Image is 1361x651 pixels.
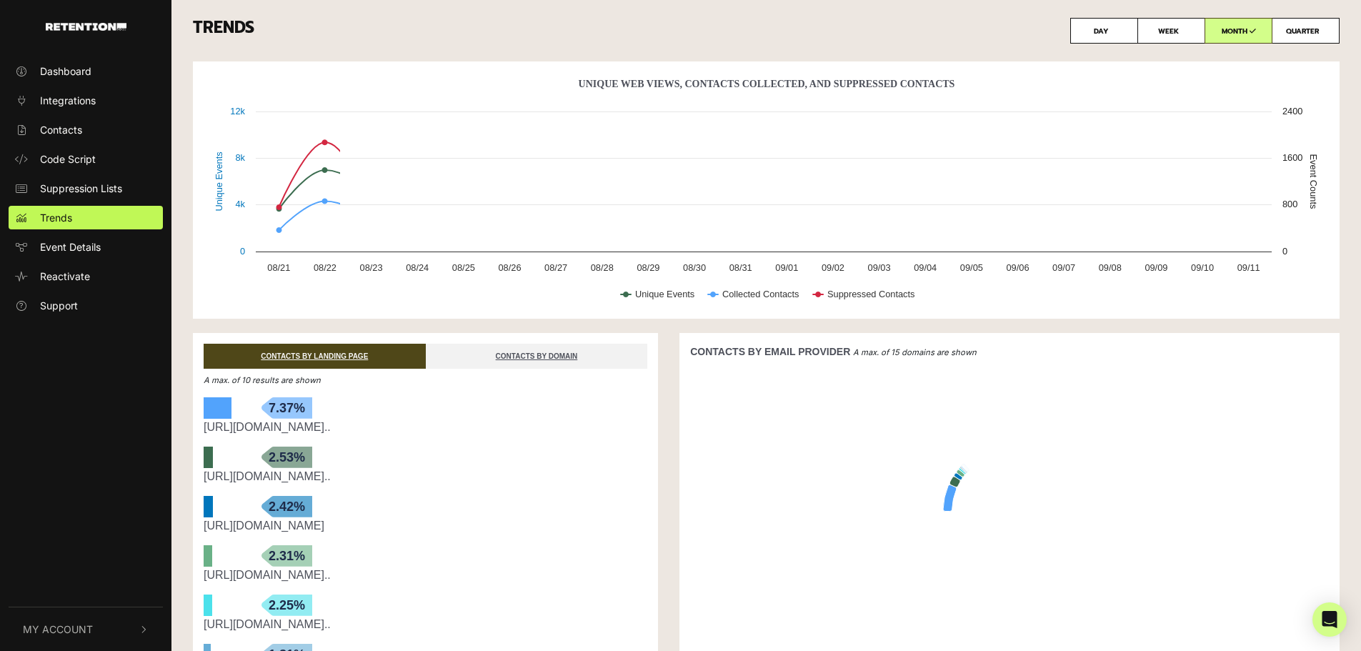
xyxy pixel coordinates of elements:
text: 08/27 [544,262,567,273]
span: My Account [23,622,93,637]
span: Suppression Lists [40,181,122,196]
text: 09/09 [1145,262,1167,273]
em: A max. of 10 results are shown [204,375,321,385]
a: Trends [9,206,163,229]
text: 08/28 [591,262,614,273]
text: 09/10 [1191,262,1214,273]
a: Event Details [9,235,163,259]
text: 09/08 [1099,262,1122,273]
span: 2.31% [261,545,312,567]
span: Contacts [40,122,82,137]
a: CONTACTS BY DOMAIN [426,344,648,369]
span: 2.25% [261,595,312,616]
span: 2.53% [261,447,312,468]
text: 0 [240,246,245,257]
a: Integrations [9,89,163,112]
a: Dashboard [9,59,163,83]
label: DAY [1070,18,1138,44]
text: 09/07 [1052,262,1075,273]
a: [URL][DOMAIN_NAME].. [204,421,331,433]
text: 08/22 [314,262,336,273]
a: Contacts [9,118,163,141]
text: 800 [1282,199,1297,209]
text: 08/26 [498,262,521,273]
span: 7.37% [261,397,312,419]
div: https://www.levenger.com/web-pixels@ee7f0208wfac9dc99p05ea9c9dmdf2ffff9/ [204,616,647,633]
a: [URL][DOMAIN_NAME].. [204,569,331,581]
img: Retention.com [46,23,126,31]
span: Support [40,298,78,313]
em: A max. of 15 domains are shown [853,347,977,357]
text: 09/11 [1237,262,1260,273]
text: 09/01 [775,262,798,273]
text: 8k [235,152,245,163]
label: QUARTER [1272,18,1340,44]
text: Unique Events [635,289,694,299]
text: 09/03 [868,262,891,273]
text: Event Counts [1308,154,1319,209]
span: Reactivate [40,269,90,284]
a: Reactivate [9,264,163,288]
text: 08/25 [452,262,475,273]
h3: TRENDS [193,18,1340,44]
text: 09/02 [822,262,844,273]
text: 12k [230,106,245,116]
strong: CONTACTS BY EMAIL PROVIDER [690,346,850,357]
text: Unique Web Views, Contacts Collected, And Suppressed Contacts [579,79,955,89]
text: 09/04 [914,262,937,273]
span: Trends [40,210,72,225]
text: 08/31 [729,262,752,273]
text: 08/23 [360,262,383,273]
span: Integrations [40,93,96,108]
text: 09/05 [960,262,983,273]
text: Suppressed Contacts [827,289,914,299]
text: 08/21 [267,262,290,273]
text: 08/30 [683,262,706,273]
a: [URL][DOMAIN_NAME].. [204,618,331,630]
a: [URL][DOMAIN_NAME] [204,520,324,532]
span: 2.42% [261,496,312,517]
span: Code Script [40,151,96,167]
svg: Unique Web Views, Contacts Collected, And Suppressed Contacts [204,72,1329,315]
div: https://www.levenger.com/ [204,517,647,535]
text: Unique Events [214,151,224,211]
label: WEEK [1137,18,1205,44]
text: 0 [1282,246,1287,257]
a: Support [9,294,163,317]
span: Dashboard [40,64,91,79]
text: 4k [235,199,245,209]
div: Open Intercom Messenger [1312,602,1347,637]
span: Event Details [40,239,101,254]
a: Suppression Lists [9,177,163,200]
div: https://www.levenger.com/web-pixels@2181a11aw2fccb243p116ca46emacad63e2/collections/desk-accessories [204,468,647,485]
a: Code Script [9,147,163,171]
text: 09/06 [1006,262,1029,273]
label: MONTH [1205,18,1272,44]
button: My Account [9,607,163,651]
text: 08/29 [637,262,659,273]
text: Collected Contacts [722,289,799,299]
a: [URL][DOMAIN_NAME].. [204,470,331,482]
text: 08/24 [406,262,429,273]
text: 2400 [1282,106,1302,116]
div: https://www.levenger.com/collections/all/products/true-writer-classic-blue-grotto-pen [204,567,647,584]
a: CONTACTS BY LANDING PAGE [204,344,426,369]
div: https://www.levenger.com/web-pixels@2181a11aw2fccb243p116ca46emacad63e2/ [204,419,647,436]
text: 1600 [1282,152,1302,163]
